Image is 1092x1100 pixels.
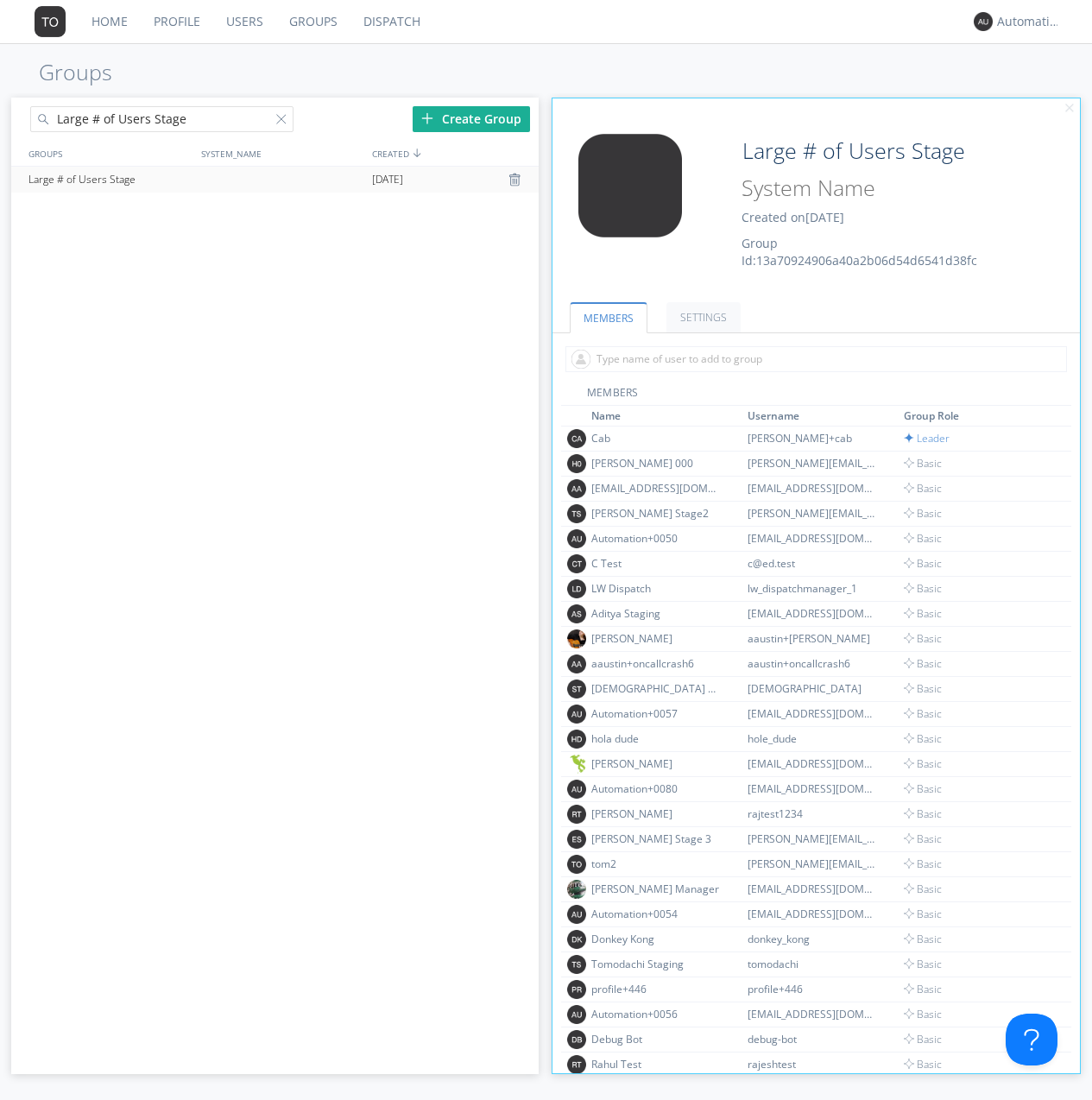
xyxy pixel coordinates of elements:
span: Basic [904,907,942,921]
input: Group Name [735,134,1014,168]
div: hola dude [591,731,721,746]
div: Create Group [413,106,530,132]
div: [PERSON_NAME][EMAIL_ADDRESS][DOMAIN_NAME] [748,456,877,471]
span: Basic [904,556,942,571]
img: 373638.png [565,134,695,237]
img: 373638.png [567,905,586,924]
a: MEMBERS [570,302,647,333]
div: [PERSON_NAME] [591,756,721,771]
span: Basic [904,1057,942,1072]
span: Basic [904,631,942,646]
div: SYSTEM_NAME [197,141,369,166]
input: Search groups [30,106,294,132]
th: Toggle SortBy [745,406,901,427]
div: [PERSON_NAME]+cab [748,431,877,446]
span: Basic [904,756,942,771]
div: profile+446 [748,982,877,996]
img: 592c121a85224758ad7d1fc44e9eebbd [567,880,586,899]
span: Basic [904,681,942,696]
span: Basic [904,781,942,796]
span: Basic [904,1032,942,1046]
img: 373638.png [567,429,586,448]
div: [EMAIL_ADDRESS][DOMAIN_NAME] [748,756,877,771]
img: 373638.png [567,705,586,724]
span: Basic [904,806,942,821]
span: Basic [904,481,942,496]
input: System Name [735,172,1014,205]
div: [PERSON_NAME] Stage 3 [591,831,721,846]
div: [PERSON_NAME] [591,806,721,821]
div: Automation+0080 [591,781,721,796]
div: Donkey Kong [591,932,721,946]
span: Basic [904,606,942,621]
div: [DEMOGRAPHIC_DATA] Test [591,681,721,696]
a: SETTINGS [666,302,741,332]
span: Basic [904,506,942,521]
img: 373638.png [567,1030,586,1049]
div: Automation+0004 [997,13,1062,30]
div: [PERSON_NAME] [591,631,721,646]
div: [EMAIL_ADDRESS][DOMAIN_NAME] [748,606,877,621]
span: Created on [742,209,844,225]
div: c@ed.test [748,556,877,571]
img: 373638.png [567,454,586,473]
img: a3b7bcca2bcb45b99072d328b7ccb61c [567,629,586,648]
div: [EMAIL_ADDRESS][DOMAIN_NAME] [748,1007,877,1021]
div: MEMBERS [561,385,1071,406]
img: 373638.png [567,604,586,623]
img: 373638.png [567,504,586,523]
img: plus.svg [421,112,433,124]
div: Automation+0056 [591,1007,721,1021]
img: 373638.png [567,855,586,874]
img: 373638.png [567,780,586,799]
div: aaustin+oncallcrash6 [591,656,721,671]
span: Basic [904,456,942,471]
span: Basic [904,731,942,746]
div: [DEMOGRAPHIC_DATA] [748,681,877,696]
img: 373638.png [567,529,586,548]
img: 373638.png [567,654,586,673]
div: C Test [591,556,721,571]
span: Leader [904,431,950,446]
span: Basic [904,656,942,671]
img: 373638.png [567,479,586,498]
input: Type name of user to add to group [565,346,1067,372]
img: cancel.svg [1064,103,1076,115]
div: [EMAIL_ADDRESS][DOMAIN_NAME] [748,882,877,896]
div: [EMAIL_ADDRESS][DOMAIN_NAME] [591,481,721,496]
div: [PERSON_NAME] Stage2 [591,506,721,521]
div: Cab [591,431,721,446]
a: Large # of Users Stage[DATE] [11,167,539,193]
div: CREATED [368,141,540,166]
div: [EMAIL_ADDRESS][DOMAIN_NAME] [748,531,877,546]
div: [EMAIL_ADDRESS][DOMAIN_NAME] [748,781,877,796]
div: Automation+0054 [591,907,721,921]
div: hole_dude [748,731,877,746]
div: rajeshtest [748,1057,877,1072]
img: 373638.png [567,980,586,999]
div: lw_dispatchmanager_1 [748,581,877,596]
span: Basic [904,531,942,546]
div: Automation+0057 [591,706,721,721]
div: Debug Bot [591,1032,721,1046]
img: 373638.png [567,1005,586,1024]
span: Basic [904,932,942,946]
div: rajtest1234 [748,806,877,821]
div: Automation+0050 [591,531,721,546]
img: 373638.png [567,805,586,824]
div: [EMAIL_ADDRESS][DOMAIN_NAME] [748,907,877,921]
div: LW Dispatch [591,581,721,596]
span: [DATE] [805,209,844,225]
div: [PERSON_NAME][EMAIL_ADDRESS][DOMAIN_NAME] [748,831,877,846]
span: Basic [904,957,942,971]
img: 373638.png [567,955,586,974]
div: aaustin+[PERSON_NAME] [748,631,877,646]
div: GROUPS [24,141,193,166]
div: [PERSON_NAME] Manager [591,882,721,896]
img: 373638.png [567,730,586,749]
span: Basic [904,706,942,721]
iframe: Toggle Customer Support [1006,1014,1057,1065]
span: Basic [904,831,942,846]
span: Basic [904,581,942,596]
span: Basic [904,1007,942,1021]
